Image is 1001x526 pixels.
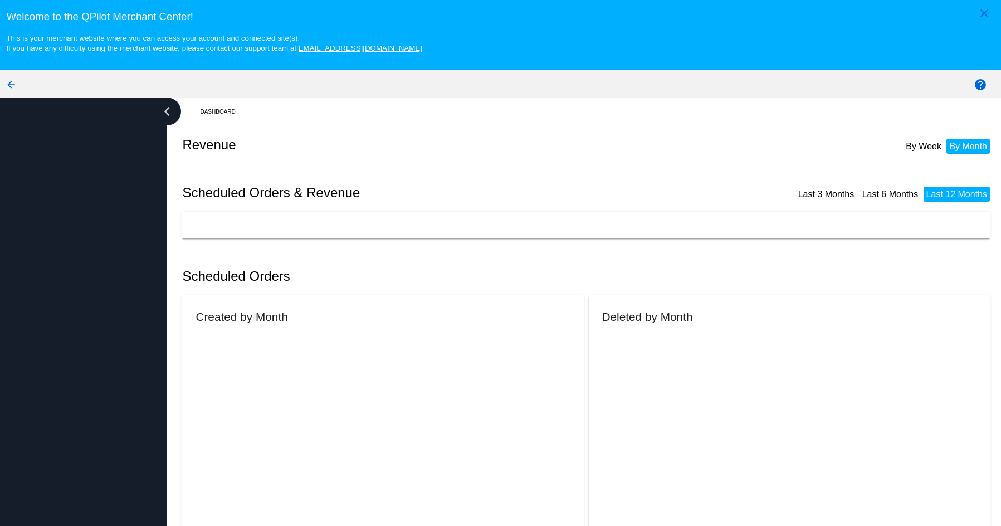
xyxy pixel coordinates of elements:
h3: Welcome to the QPilot Merchant Center! [6,11,994,23]
mat-icon: arrow_back [4,78,18,91]
mat-icon: close [978,7,991,20]
li: By Week [903,139,944,154]
li: By Month [946,139,990,154]
a: [EMAIL_ADDRESS][DOMAIN_NAME] [296,44,422,52]
h2: Created by Month [196,310,287,323]
a: Last 12 Months [926,189,987,199]
h2: Revenue [182,137,588,153]
mat-icon: help [974,78,987,91]
a: Last 6 Months [862,189,919,199]
small: This is your merchant website where you can access your account and connected site(s). If you hav... [6,34,422,52]
a: Last 3 Months [798,189,854,199]
i: chevron_left [158,103,176,120]
a: Dashboard [200,103,245,120]
h2: Deleted by Month [602,310,693,323]
h2: Scheduled Orders & Revenue [182,185,588,201]
h2: Scheduled Orders [182,269,588,284]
